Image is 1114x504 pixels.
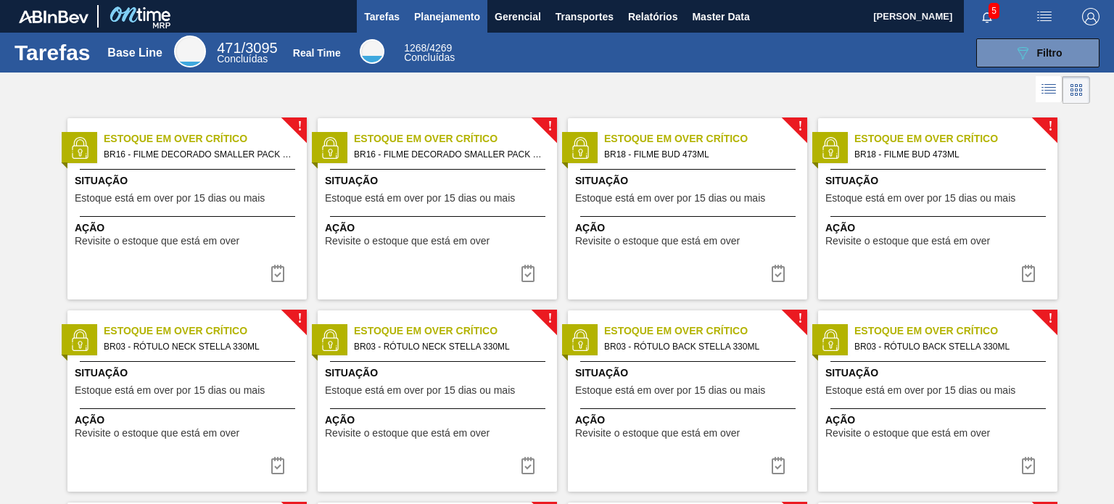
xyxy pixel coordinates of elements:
span: Revisite o estoque que está em over [575,428,740,439]
div: Completar tarefa: 30012067 [511,451,545,480]
span: ! [548,121,552,132]
img: icon-task complete [770,457,787,474]
span: Concluídas [404,51,455,63]
span: Ação [575,220,804,236]
span: Situação [575,365,804,381]
span: ! [297,121,302,132]
h1: Tarefas [15,44,91,61]
span: Estoque está em over por 15 dias ou mais [75,193,265,204]
img: TNhmsLtSVTkK8tSr43FrP2fwEKptu5GPRR3wAAAABJRU5ErkJggg== [19,10,88,23]
span: Revisite o estoque que está em over [75,428,239,439]
img: icon-task complete [1020,457,1037,474]
div: Real Time [404,44,455,62]
span: Ação [325,413,553,428]
span: / 3095 [217,40,277,56]
span: Revisite o estoque que está em over [75,236,239,247]
span: Estoque em Over Crítico [604,323,807,339]
img: icon-task complete [519,457,537,474]
button: icon-task complete [761,259,796,288]
div: Completar tarefa: 30012066 [761,259,796,288]
span: BR16 - FILME DECORADO SMALLER PACK 269ML [104,146,295,162]
span: Situação [575,173,804,189]
span: Revisite o estoque que está em over [325,428,490,439]
span: BR03 - RÓTULO BACK STELLA 330ML [854,339,1046,355]
span: Ação [75,413,303,428]
div: Completar tarefa: 30012065 [511,259,545,288]
span: BR03 - RÓTULO NECK STELLA 330ML [104,339,295,355]
span: Revisite o estoque que está em over [825,428,990,439]
span: BR03 - RÓTULO BACK STELLA 330ML [604,339,796,355]
span: / 4269 [404,42,452,54]
span: Tarefas [364,8,400,25]
div: Visão em Lista [1036,76,1063,104]
span: ! [548,313,552,324]
span: Estoque está em over por 15 dias ou mais [825,193,1015,204]
span: ! [798,121,802,132]
div: Completar tarefa: 30012066 [1011,259,1046,288]
img: icon-task complete [269,457,286,474]
span: Estoque está em over por 15 dias ou mais [575,193,765,204]
img: status [69,137,91,159]
div: Base Line [217,42,277,64]
img: status [319,329,341,351]
div: Real Time [293,47,341,59]
span: Situação [75,365,303,381]
span: Estoque está em over por 15 dias ou mais [75,385,265,396]
span: Situação [825,365,1054,381]
span: Situação [325,365,553,381]
div: Completar tarefa: 30012065 [260,259,295,288]
span: 5 [989,3,999,19]
div: Completar tarefa: 30012068 [761,451,796,480]
span: Estoque em Over Crítico [354,131,557,146]
span: Estoque em Over Crítico [604,131,807,146]
span: BR16 - FILME DECORADO SMALLER PACK 269ML [354,146,545,162]
span: Relatórios [628,8,677,25]
span: Ação [825,413,1054,428]
span: Ação [75,220,303,236]
img: status [569,137,591,159]
span: Situação [325,173,553,189]
span: BR18 - FILME BUD 473ML [854,146,1046,162]
span: Transportes [556,8,614,25]
img: Logout [1082,8,1099,25]
button: icon-task complete [1011,451,1046,480]
span: Revisite o estoque que está em over [325,236,490,247]
button: icon-task complete [511,259,545,288]
span: Gerencial [495,8,541,25]
button: icon-task complete [260,259,295,288]
button: icon-task complete [1011,259,1046,288]
span: Concluídas [217,53,268,65]
button: Notificações [964,7,1010,27]
img: icon-task complete [1020,265,1037,282]
img: icon-task complete [269,265,286,282]
button: Filtro [976,38,1099,67]
span: Estoque está em over por 15 dias ou mais [325,193,515,204]
span: Situação [825,173,1054,189]
img: icon-task complete [770,265,787,282]
span: Estoque em Over Crítico [854,323,1057,339]
span: Estoque está em over por 15 dias ou mais [325,385,515,396]
span: BR03 - RÓTULO NECK STELLA 330ML [354,339,545,355]
span: ! [1048,313,1052,324]
img: status [69,329,91,351]
img: status [319,137,341,159]
span: Revisite o estoque que está em over [575,236,740,247]
img: icon-task complete [519,265,537,282]
button: icon-task complete [511,451,545,480]
span: Estoque em Over Crítico [354,323,557,339]
span: ! [798,313,802,324]
img: status [820,137,841,159]
span: Revisite o estoque que está em over [825,236,990,247]
span: Master Data [692,8,749,25]
span: 471 [217,40,241,56]
span: Estoque em Over Crítico [104,131,307,146]
img: status [569,329,591,351]
span: ! [1048,121,1052,132]
span: ! [297,313,302,324]
span: Ação [825,220,1054,236]
span: Situação [75,173,303,189]
span: Planejamento [414,8,480,25]
button: icon-task complete [260,451,295,480]
img: status [820,329,841,351]
span: Ação [575,413,804,428]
